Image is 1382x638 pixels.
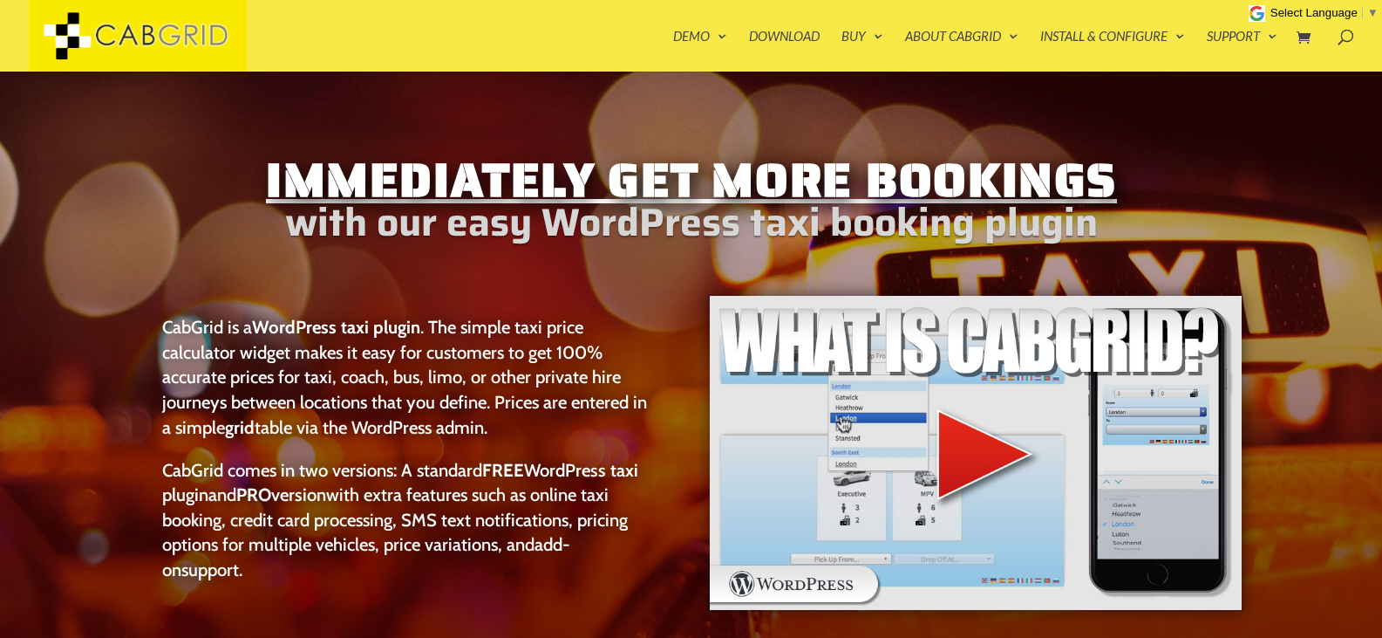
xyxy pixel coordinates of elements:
p: CabGrid comes in two versions: A standard and with extra features such as online taxi booking, cr... [162,458,650,583]
a: Buy [841,30,883,72]
h1: Immediately Get More Bookings [139,154,1244,215]
strong: PRO [236,484,271,505]
img: WordPress taxi booking plugin Intro Video [708,294,1244,611]
a: CabGrid Taxi Plugin [29,24,247,43]
h2: with our easy WordPress taxi booking plugin [139,215,1244,239]
a: WordPress taxi booking plugin Intro Video [708,598,1244,615]
a: Select Language​ [1270,6,1379,19]
a: Download [749,30,820,72]
strong: FREE [482,459,524,481]
a: Support [1207,30,1277,72]
span: Select Language [1270,6,1358,19]
p: CabGrid is a . The simple taxi price calculator widget makes it easy for customers to get 100% ac... [162,315,650,457]
a: Install & Configure [1040,30,1185,72]
strong: WordPress taxi plugin [252,316,420,338]
a: PROversion [236,484,326,505]
a: Demo [673,30,727,72]
a: About CabGrid [905,30,1018,72]
span: ▼ [1367,6,1379,19]
span: ​ [1362,6,1363,19]
strong: grid [225,416,255,438]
